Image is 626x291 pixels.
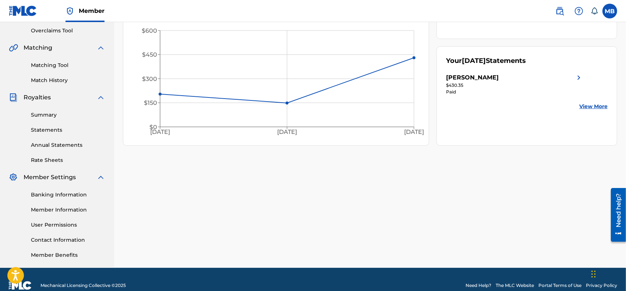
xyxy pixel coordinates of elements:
a: Contact Information [31,236,105,244]
a: Overclaims Tool [31,27,105,35]
tspan: [DATE] [277,128,297,135]
img: help [574,7,583,15]
div: [PERSON_NAME] [446,73,499,82]
a: Summary [31,111,105,119]
tspan: [DATE] [150,128,170,135]
a: [PERSON_NAME]right chevron icon$430.35Paid [446,73,583,95]
div: Notifications [591,7,598,15]
div: $430.35 [446,82,583,89]
img: right chevron icon [574,73,583,82]
tspan: $450 [142,51,157,58]
a: Annual Statements [31,141,105,149]
img: Matching [9,43,18,52]
a: Statements [31,126,105,134]
div: Przeciągnij [591,263,596,285]
div: Help [572,4,586,18]
a: The MLC Website [496,282,534,289]
div: Paid [446,89,583,95]
img: expand [96,93,105,102]
img: search [555,7,564,15]
a: User Permissions [31,221,105,229]
tspan: $600 [142,27,157,34]
a: Member Benefits [31,251,105,259]
div: Widżet czatu [589,256,626,291]
a: Privacy Policy [586,282,617,289]
img: Royalties [9,93,18,102]
span: Member [79,7,105,15]
tspan: $300 [142,75,157,82]
div: Your Statements [446,56,526,66]
a: Rate Sheets [31,156,105,164]
iframe: Chat Widget [589,256,626,291]
span: [DATE] [462,57,486,65]
img: Top Rightsholder [66,7,74,15]
span: Matching [24,43,52,52]
tspan: [DATE] [404,128,424,135]
tspan: $150 [144,99,157,106]
img: expand [96,43,105,52]
iframe: Resource Center [605,185,626,244]
div: User Menu [602,4,617,18]
a: Matching Tool [31,61,105,69]
a: Portal Terms of Use [538,282,581,289]
a: Member Information [31,206,105,214]
img: logo [9,281,32,290]
tspan: $0 [149,124,157,131]
a: Match History [31,77,105,84]
img: expand [96,173,105,182]
a: View More [579,103,608,110]
img: MLC Logo [9,6,37,16]
a: Banking Information [31,191,105,199]
span: Royalties [24,93,51,102]
img: Member Settings [9,173,18,182]
a: Need Help? [466,282,491,289]
span: Mechanical Licensing Collective © 2025 [40,282,126,289]
a: Public Search [552,4,567,18]
span: Member Settings [24,173,76,182]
